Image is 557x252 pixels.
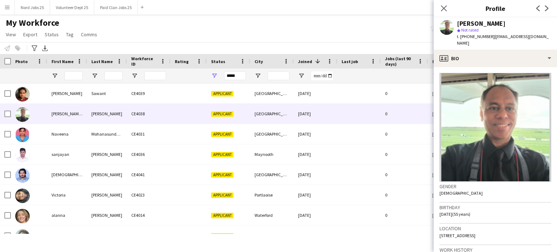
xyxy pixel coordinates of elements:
div: 0 [381,205,428,225]
div: 0 [381,226,428,245]
span: [STREET_ADDRESS] [440,233,475,238]
span: Email [432,59,444,64]
div: [PERSON_NAME] [47,226,87,245]
div: [GEOGRAPHIC_DATA] 16 [250,124,294,144]
button: Open Filter Menu [91,73,98,79]
button: Open Filter Menu [255,73,261,79]
span: Export [23,31,37,38]
div: CE4036 [127,144,170,164]
img: sanjayan anandan [15,148,30,162]
a: Export [20,30,40,39]
div: [PERSON_NAME] [87,185,127,205]
div: [DATE] [294,165,337,185]
span: Applicant [211,132,234,137]
input: Workforce ID Filter Input [144,71,166,80]
button: Open Filter Menu [298,73,305,79]
button: Nord Jobs 25 [15,0,50,15]
input: First Name Filter Input [65,71,83,80]
div: [DEMOGRAPHIC_DATA][PERSON_NAME] [47,165,87,185]
span: Applicant [211,193,234,198]
h3: Location [440,225,551,232]
span: Comms [81,31,97,38]
div: [DATE] [294,124,337,144]
h3: Profile [434,4,557,13]
input: City Filter Input [268,71,289,80]
button: Paid Clan Jobs 25 [94,0,138,15]
div: [DATE] [294,185,337,205]
img: Tiernan Glacken [15,229,30,244]
div: 0 [381,165,428,185]
span: Photo [15,59,28,64]
h3: Gender [440,183,551,190]
a: Comms [78,30,100,39]
div: [PERSON_NAME] [457,20,506,27]
div: alanna [47,205,87,225]
a: Tag [63,30,77,39]
div: [PERSON_NAME] [87,226,127,245]
div: [GEOGRAPHIC_DATA] [250,83,294,103]
span: Tag [66,31,74,38]
div: CE4012 [127,226,170,245]
div: 0 [381,83,428,103]
div: [DATE] [294,83,337,103]
span: [DATE] (55 years) [440,211,470,217]
button: Volunteer Dept 25 [50,0,94,15]
div: [DATE] [294,205,337,225]
div: Bio [434,50,557,67]
div: Maynooth [250,144,294,164]
span: t. [PHONE_NUMBER] [457,34,495,39]
span: Joined [298,59,312,64]
span: Workforce ID [131,56,157,67]
button: Open Filter Menu [51,73,58,79]
div: [PERSON_NAME] [PERSON_NAME] [47,104,87,124]
div: 0 [381,185,428,205]
button: Open Filter Menu [432,73,439,79]
div: [DATE] [294,104,337,124]
div: Victoria [47,185,87,205]
input: Joined Filter Input [311,71,333,80]
div: Sawant [87,83,127,103]
img: Naveena Mohanasundararajan [15,128,30,142]
div: CE4041 [127,165,170,185]
div: [DATE] [294,144,337,164]
img: alanna Frampton [15,209,30,223]
div: Mohanasundararajan [87,124,127,144]
app-action-btn: Advanced filters [30,44,39,53]
div: 0 [381,144,428,164]
div: 0 [381,124,428,144]
div: [PERSON_NAME] [47,83,87,103]
span: Status [45,31,59,38]
div: [PERSON_NAME] [87,144,127,164]
div: Naveena [47,124,87,144]
h3: Birthday [440,204,551,211]
img: Adwait Sawant [15,87,30,102]
div: CE4038 [127,104,170,124]
div: CE4023 [127,185,170,205]
div: [PERSON_NAME] [87,104,127,124]
span: Rating [175,59,189,64]
span: Last job [342,59,358,64]
app-action-btn: Export XLSX [41,44,49,53]
span: First Name [51,59,74,64]
div: Waterford [250,205,294,225]
span: [DEMOGRAPHIC_DATA] [440,190,483,196]
img: Crew avatar or photo [440,73,551,182]
button: Open Filter Menu [211,73,218,79]
span: Status [211,59,225,64]
img: Vishnu vardhan Ajitha kumari vijayan [15,168,30,183]
div: 0 [381,104,428,124]
input: Last Name Filter Input [104,71,123,80]
div: [GEOGRAPHIC_DATA] 9 [250,104,294,124]
span: Not rated [461,27,479,33]
span: Applicant [211,213,234,218]
div: [GEOGRAPHIC_DATA] [250,226,294,245]
a: View [3,30,19,39]
img: Mark Johnny Coelho [15,107,30,122]
span: Applicant [211,233,234,239]
div: [PERSON_NAME] [87,205,127,225]
span: Applicant [211,152,234,157]
div: CE4039 [127,83,170,103]
div: sanjayan [47,144,87,164]
div: CE4014 [127,205,170,225]
div: Portlaoise [250,185,294,205]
